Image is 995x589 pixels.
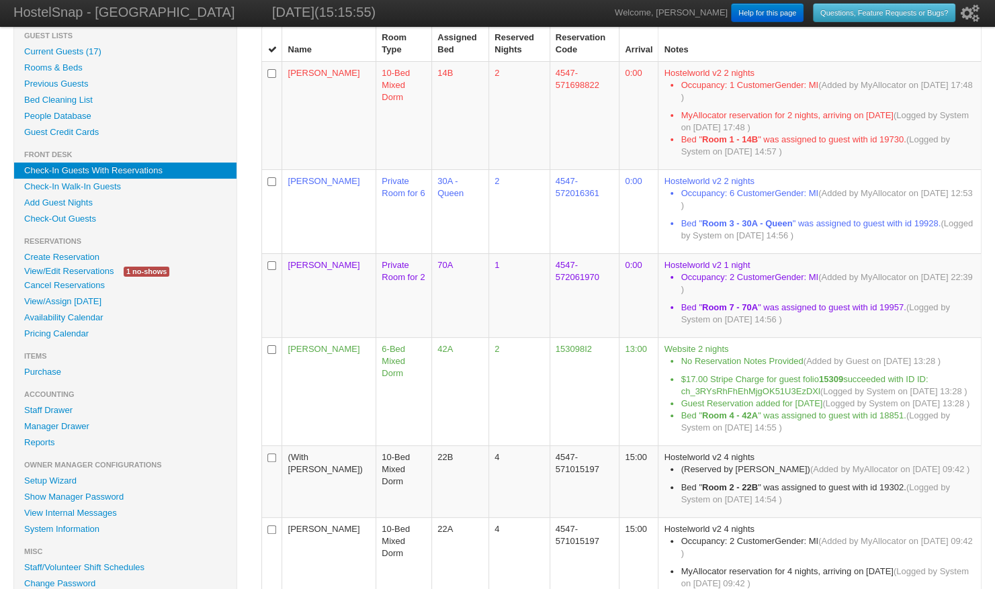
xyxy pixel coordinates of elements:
td: 1 [488,253,549,337]
td: 2 [488,169,549,253]
a: Create Reservation [14,249,236,265]
li: Occupancy: 2 CustomerGender: MI [681,271,976,296]
td: Hostelworld v2 4 nights [658,445,981,517]
span: (Logged by System on [DATE] 13:28 ) [820,386,967,396]
th: Notes [658,26,981,61]
a: View Internal Messages [14,505,236,521]
li: Accounting [14,386,236,402]
th: Name [282,26,376,61]
li: Misc [14,543,236,559]
a: Previous Guests [14,76,236,92]
a: Current Guests (17) [14,44,236,60]
td: Hostelworld v2 2 nights [658,169,981,253]
b: Room 3 - 30A - Queen [702,218,793,228]
span: (Logged by System on [DATE] 13:28 ) [822,398,969,408]
td: 42A [431,337,488,445]
span: (15:15:55) [314,5,376,19]
a: Show Manager Password [14,489,236,505]
li: Bed " " was assigned to guest with id 19957. [681,302,976,326]
span: (Added by MyAllocator on [DATE] 17:48 ) [681,80,972,102]
li: Bed " " was assigned to guest with id 19730. [681,134,976,158]
span: (Added by Guest on [DATE] 13:28 ) [804,356,941,366]
li: MyAllocator reservation for 2 nights, arriving on [DATE] [681,109,976,134]
td: 22B [431,445,488,517]
th: Arrival [619,26,658,61]
td: 0:00 [619,61,658,169]
td: 10-Bed Mixed Dorm [376,445,431,517]
td: 4547-572016361 [550,169,619,253]
b: Room 4 - 42A [702,410,758,420]
td: Private Room for 2 [376,253,431,337]
td: Private Room for 6 [376,169,431,253]
li: (Reserved by [PERSON_NAME]) [681,463,976,475]
span: (Added by MyAllocator on [DATE] 22:39 ) [681,272,972,294]
a: 1 no-shows [114,264,179,278]
td: [PERSON_NAME] [282,253,376,337]
span: (Logged by System on [DATE] 14:56 ) [681,302,949,324]
td: 4547-571015197 [550,445,619,517]
th: Reserved Nights [488,26,549,61]
li: No Reservation Notes Provided [681,355,976,367]
li: Occupancy: 2 CustomerGender: MI [681,535,976,559]
a: Manager Drawer [14,418,236,435]
b: 15309 [819,374,843,384]
a: Purchase [14,364,236,380]
td: 4547-571698822 [550,61,619,169]
td: 4547-572061970 [550,253,619,337]
span: (Added by MyAllocator on [DATE] 09:42 ) [681,536,972,558]
a: Check-In Guests With Reservations [14,163,236,179]
a: Questions, Feature Requests or Bugs? [813,3,955,22]
span: (Logged by System on [DATE] 14:57 ) [681,134,949,156]
li: Items [14,348,236,364]
span: (Added by MyAllocator on [DATE] 12:53 ) [681,188,972,210]
span: (Added by MyAllocator on [DATE] 09:42 ) [810,464,969,474]
th: Assigned Bed [431,26,488,61]
a: View/Edit Reservations [14,264,124,278]
li: Front Desk [14,146,236,163]
span: 1 no-shows [124,267,169,277]
li: Owner Manager Configurations [14,457,236,473]
td: 6-Bed Mixed Dorm [376,337,431,445]
a: View/Assign [DATE] [14,293,236,310]
a: Bed Cleaning List [14,92,236,108]
a: Rooms & Beds [14,60,236,76]
td: [PERSON_NAME] [282,169,376,253]
td: [PERSON_NAME] [282,337,376,445]
th: Reservation Code [550,26,619,61]
td: (With [PERSON_NAME]) [282,445,376,517]
a: Help for this page [731,3,804,22]
a: Check-In Walk-In Guests [14,179,236,195]
li: Occupancy: 6 CustomerGender: MI [681,187,976,212]
li: Occupancy: 1 CustomerGender: MI [681,79,976,103]
td: 0:00 [619,169,658,253]
li: Guest Lists [14,28,236,44]
i: Setup Wizard [961,5,980,22]
a: People Database [14,108,236,124]
td: Hostelworld v2 2 nights [658,61,981,169]
span: (Logged by System on [DATE] 14:55 ) [681,410,949,433]
a: Staff/Volunteer Shift Schedules [14,559,236,576]
td: 0:00 [619,253,658,337]
a: Staff Drawer [14,402,236,418]
li: Guest Reservation added for [DATE] [681,398,976,410]
td: [PERSON_NAME] [282,61,376,169]
td: 2 [488,61,549,169]
li: Bed " " was assigned to guest with id 19928. [681,218,976,242]
td: 10-Bed Mixed Dorm [376,61,431,169]
a: Pricing Calendar [14,326,236,342]
a: System Information [14,521,236,537]
td: Website 2 nights [658,337,981,445]
td: Hostelworld v2 1 night [658,253,981,337]
li: Bed " " was assigned to guest with id 18851. [681,410,976,434]
b: Room 1 - 14B [702,134,758,144]
a: Cancel Reservations [14,277,236,293]
td: 13:00 [619,337,658,445]
span: (Logged by System on [DATE] 14:54 ) [681,482,949,504]
a: Setup Wizard [14,473,236,489]
a: Reports [14,435,236,451]
a: Check-Out Guests [14,211,236,227]
td: 2 [488,337,549,445]
td: 70A [431,253,488,337]
a: Add Guest Nights [14,195,236,211]
td: 153098I2 [550,337,619,445]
